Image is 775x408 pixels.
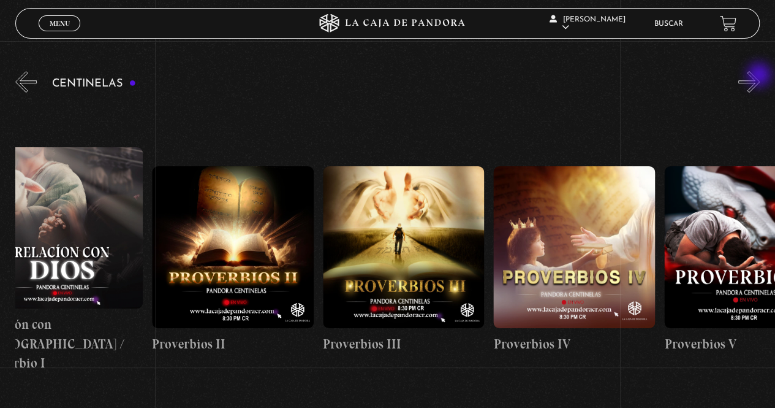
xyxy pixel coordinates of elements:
button: Previous [15,71,37,93]
h3: Centinelas [52,78,136,90]
a: Buscar [654,20,683,28]
span: Menu [50,20,70,27]
span: Cerrar [45,30,74,39]
a: View your shopping cart [720,15,736,32]
h4: Proverbios III [323,334,485,354]
h4: Proverbios II [152,334,314,354]
h4: Proverbios IV [493,334,655,354]
span: [PERSON_NAME] [550,16,626,31]
button: Next [738,71,760,93]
